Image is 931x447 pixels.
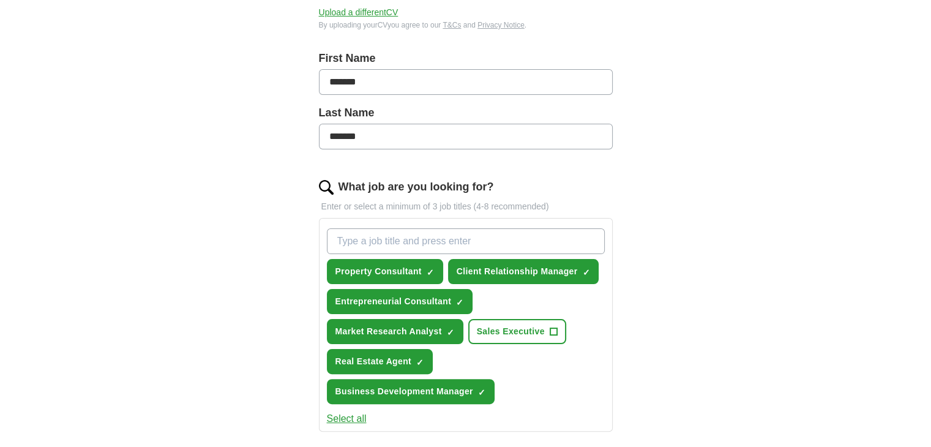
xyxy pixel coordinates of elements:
[477,325,545,338] span: Sales Executive
[319,200,613,213] p: Enter or select a minimum of 3 job titles (4-8 recommended)
[327,259,443,284] button: Property Consultant✓
[327,411,367,426] button: Select all
[456,298,463,307] span: ✓
[327,319,463,344] button: Market Research Analyst✓
[416,358,424,367] span: ✓
[448,259,599,284] button: Client Relationship Manager✓
[478,388,485,397] span: ✓
[477,21,525,29] a: Privacy Notice
[327,289,473,314] button: Entrepreneurial Consultant✓
[327,379,495,404] button: Business Development Manager✓
[447,328,454,337] span: ✓
[319,180,334,195] img: search.png
[335,325,442,338] span: Market Research Analyst
[327,228,605,254] input: Type a job title and press enter
[335,385,473,398] span: Business Development Manager
[319,105,613,121] label: Last Name
[335,355,411,368] span: Real Estate Agent
[327,349,433,374] button: Real Estate Agent✓
[335,265,422,278] span: Property Consultant
[319,20,613,31] div: By uploading your CV you agree to our and .
[468,319,566,344] button: Sales Executive
[319,6,398,19] button: Upload a differentCV
[338,179,494,195] label: What job are you looking for?
[582,268,589,277] span: ✓
[443,21,461,29] a: T&Cs
[427,268,434,277] span: ✓
[335,295,452,308] span: Entrepreneurial Consultant
[457,265,578,278] span: Client Relationship Manager
[319,50,613,67] label: First Name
